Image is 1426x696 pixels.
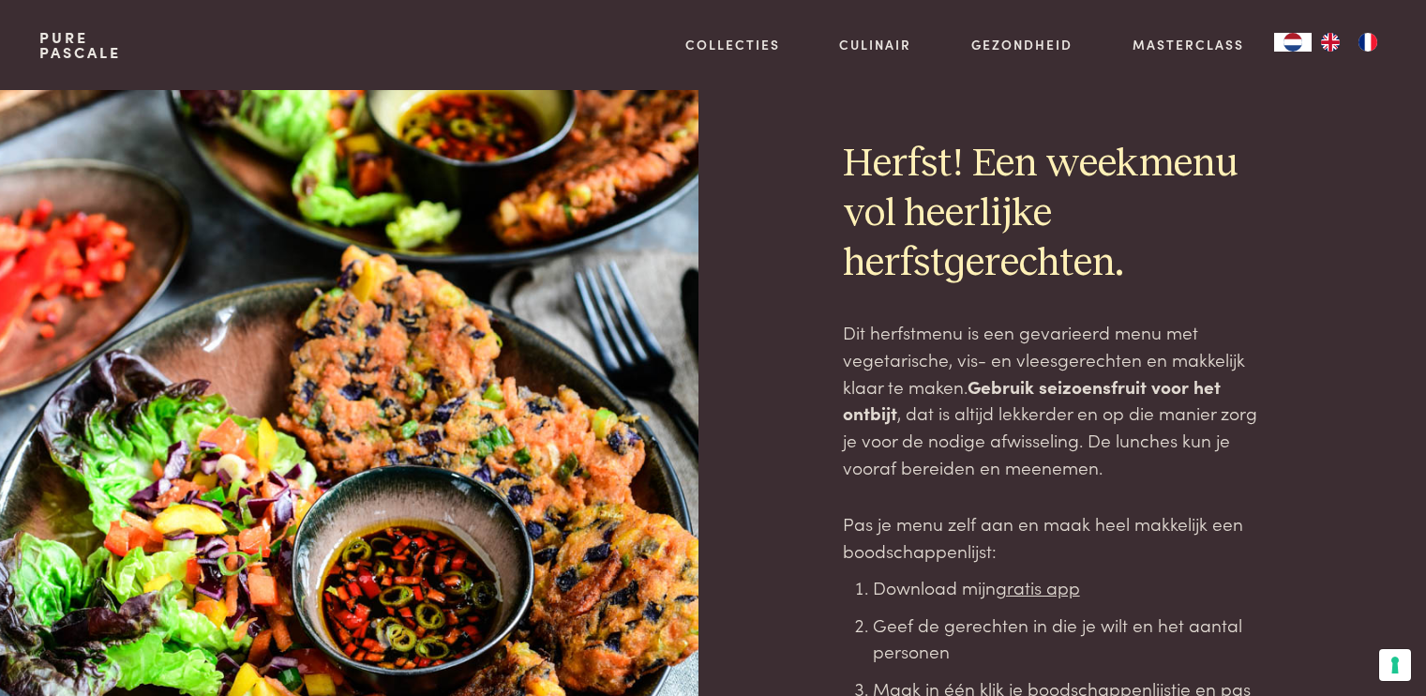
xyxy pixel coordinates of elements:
[839,35,911,54] a: Culinair
[1274,33,1387,52] aside: Language selected: Nederlands
[1312,33,1387,52] ul: Language list
[873,574,1272,601] li: Download mijn
[843,140,1272,289] h2: Herfst! Een weekmenu vol heerlijke herfstgerechten.
[843,373,1221,426] strong: Gebruik seizoensfruit voor het ontbijt
[1133,35,1244,54] a: Masterclass
[1274,33,1312,52] a: NL
[1312,33,1349,52] a: EN
[873,612,1272,665] li: Geef de gerechten in die je wilt en het aantal personen
[996,574,1080,599] a: gratis app
[1274,33,1312,52] div: Language
[843,510,1272,564] p: Pas je menu zelf aan en maak heel makkelijk een boodschappenlijst:
[971,35,1073,54] a: Gezondheid
[1349,33,1387,52] a: FR
[685,35,780,54] a: Collecties
[1379,649,1411,681] button: Uw voorkeuren voor toestemming voor trackingtechnologieën
[39,30,121,60] a: PurePascale
[843,319,1272,480] p: Dit herfstmenu is een gevarieerd menu met vegetarische, vis- en vleesgerechten en makkelijk klaar...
